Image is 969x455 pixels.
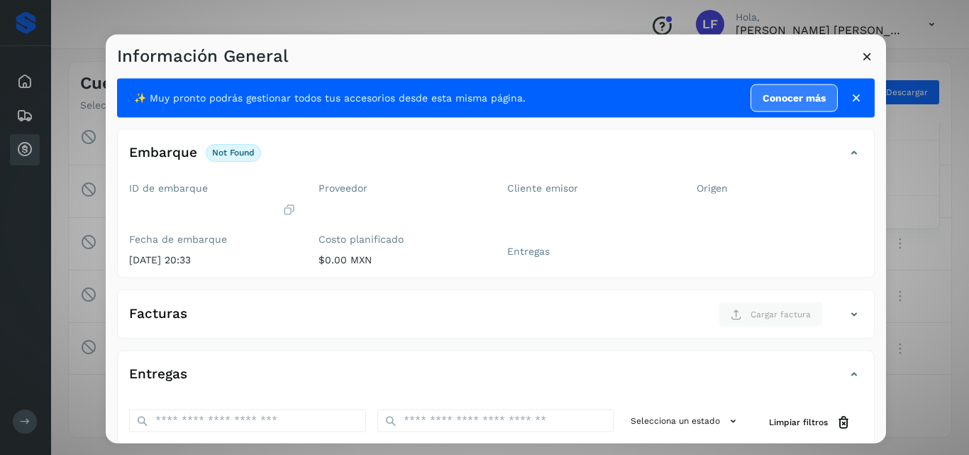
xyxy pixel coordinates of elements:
[751,84,838,111] a: Conocer más
[507,246,674,258] label: Entregas
[751,307,811,320] span: Cargar factura
[118,141,874,176] div: Embarquenot found
[507,182,674,194] label: Cliente emisor
[212,148,255,158] p: not found
[319,254,485,266] p: $0.00 MXN
[769,416,828,429] span: Limpiar filtros
[118,301,874,338] div: FacturasCargar factura
[129,306,187,322] h4: Facturas
[319,182,485,194] label: Proveedor
[758,409,863,435] button: Limpiar filtros
[129,145,197,161] h4: Embarque
[697,182,863,194] label: Origen
[129,182,296,194] label: ID de embarque
[319,234,485,246] label: Costo planificado
[129,234,296,246] label: Fecha de embarque
[129,366,187,383] h4: Entregas
[719,301,823,327] button: Cargar factura
[117,45,288,66] h3: Información General
[134,90,526,105] span: ✨ Muy pronto podrás gestionar todos tus accesorios desde esta misma página.
[625,409,746,432] button: Selecciona un estado
[129,254,296,266] p: [DATE] 20:33
[118,362,874,398] div: Entregas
